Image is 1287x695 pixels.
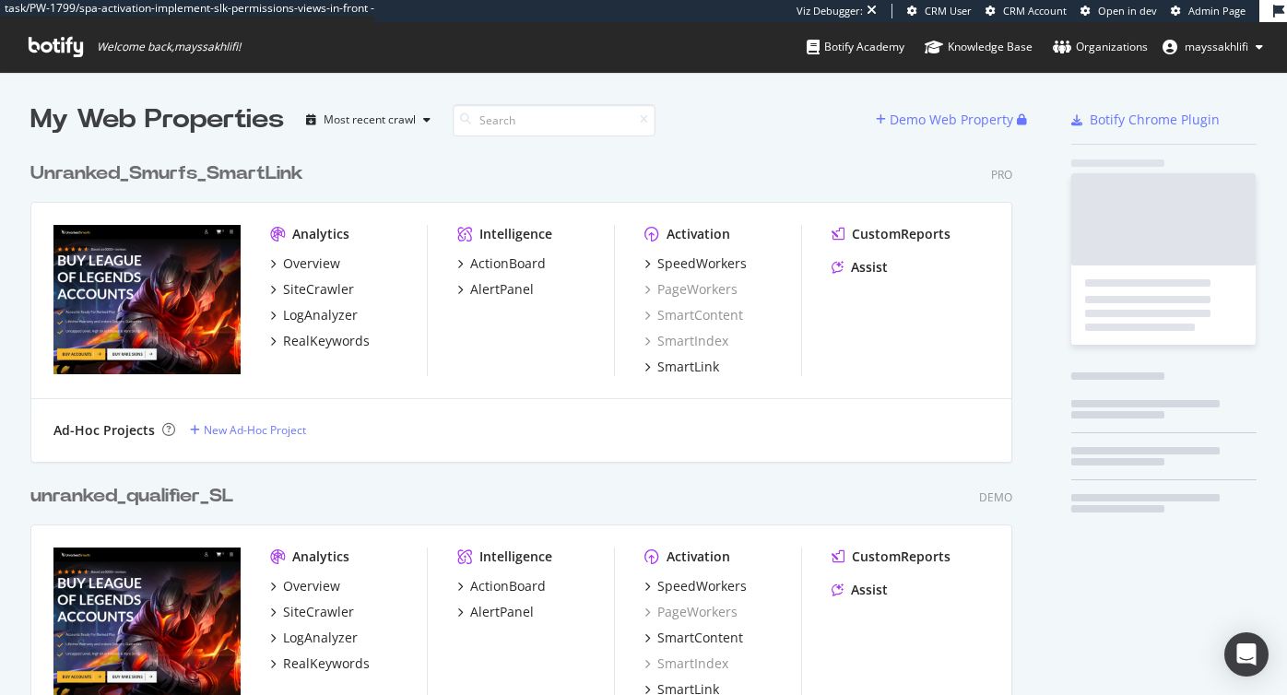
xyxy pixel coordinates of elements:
a: Open in dev [1080,4,1157,18]
a: Organizations [1053,22,1148,72]
a: Knowledge Base [925,22,1033,72]
div: Open Intercom Messenger [1224,632,1269,677]
a: Botify Academy [807,22,904,72]
span: mayssakhlifi [1185,39,1248,54]
button: mayssakhlifi [1148,32,1278,62]
div: Knowledge Base [925,38,1033,56]
div: Organizations [1053,38,1148,56]
span: Welcome back, mayssakhlifi ! [97,40,241,54]
span: Admin Page [1188,4,1246,18]
a: CRM User [907,4,972,18]
a: CRM Account [986,4,1067,18]
span: Open in dev [1098,4,1157,18]
div: Botify Academy [807,38,904,56]
span: CRM User [925,4,972,18]
a: Admin Page [1171,4,1246,18]
div: Viz Debugger: [797,4,863,18]
span: CRM Account [1003,4,1067,18]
